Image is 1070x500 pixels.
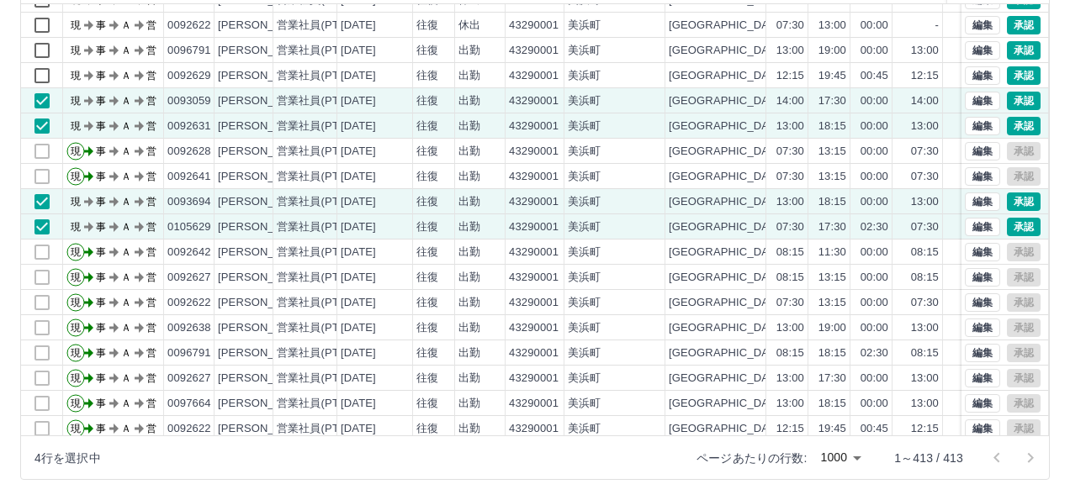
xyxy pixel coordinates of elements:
[568,18,601,34] div: 美浜町
[121,70,131,82] text: Ａ
[458,43,480,59] div: 出勤
[776,43,804,59] div: 13:00
[416,396,438,412] div: 往復
[965,419,1000,438] button: 編集
[818,194,846,210] div: 18:15
[1007,66,1041,85] button: 承認
[71,372,81,384] text: 現
[568,169,601,185] div: 美浜町
[861,169,888,185] div: 00:00
[277,320,365,336] div: 営業社員(PT契約)
[458,245,480,261] div: 出勤
[167,371,211,387] div: 0092627
[341,144,376,160] div: [DATE]
[416,219,438,235] div: 往復
[458,270,480,286] div: 出勤
[965,293,1000,312] button: 編集
[341,68,376,84] div: [DATE]
[96,171,106,182] text: 事
[167,18,211,34] div: 0092622
[669,144,965,160] div: [GEOGRAPHIC_DATA][PERSON_NAME]放課後児童クラブ
[167,270,211,286] div: 0092627
[911,396,939,412] div: 13:00
[965,41,1000,60] button: 編集
[96,19,106,31] text: 事
[458,320,480,336] div: 出勤
[167,68,211,84] div: 0092629
[669,270,965,286] div: [GEOGRAPHIC_DATA][PERSON_NAME]放課後児童クラブ
[121,271,131,283] text: Ａ
[96,297,106,308] text: 事
[121,120,131,132] text: Ａ
[146,70,156,82] text: 営
[71,221,81,233] text: 現
[861,118,888,134] div: 00:00
[669,169,965,185] div: [GEOGRAPHIC_DATA][PERSON_NAME]放課後児童クラブ
[458,93,480,109] div: 出勤
[416,169,438,185] div: 往復
[341,219,376,235] div: [DATE]
[218,118,310,134] div: [PERSON_NAME]
[818,18,846,34] div: 13:00
[121,347,131,359] text: Ａ
[965,318,1000,337] button: 編集
[965,268,1000,287] button: 編集
[509,68,559,84] div: 43290001
[146,95,156,107] text: 営
[911,194,939,210] div: 13:00
[911,93,939,109] div: 14:00
[568,371,601,387] div: 美浜町
[121,221,131,233] text: Ａ
[341,169,376,185] div: [DATE]
[935,18,939,34] div: -
[458,295,480,311] div: 出勤
[218,219,310,235] div: [PERSON_NAME]
[167,421,211,437] div: 0092622
[509,18,559,34] div: 43290001
[458,118,480,134] div: 出勤
[776,345,804,361] div: 08:15
[416,93,438,109] div: 往復
[121,171,131,182] text: Ａ
[277,295,365,311] div: 営業社員(PT契約)
[568,118,601,134] div: 美浜町
[167,144,211,160] div: 0092628
[568,144,601,160] div: 美浜町
[911,371,939,387] div: 13:00
[1007,92,1041,110] button: 承認
[818,118,846,134] div: 18:15
[911,169,939,185] div: 07:30
[218,371,310,387] div: [PERSON_NAME]
[1007,41,1041,60] button: 承認
[509,270,559,286] div: 43290001
[818,144,846,160] div: 13:15
[509,245,559,261] div: 43290001
[277,144,365,160] div: 営業社員(PT契約)
[96,196,106,208] text: 事
[121,322,131,334] text: Ａ
[218,93,310,109] div: [PERSON_NAME]
[818,245,846,261] div: 11:30
[146,397,156,409] text: 営
[218,169,310,185] div: [PERSON_NAME]
[341,18,376,34] div: [DATE]
[96,271,106,283] text: 事
[416,43,438,59] div: 往復
[96,221,106,233] text: 事
[146,347,156,359] text: 営
[861,270,888,286] div: 00:00
[277,169,365,185] div: 営業社員(PT契約)
[669,194,965,210] div: [GEOGRAPHIC_DATA][PERSON_NAME]放課後児童クラブ
[96,347,106,359] text: 事
[568,245,601,261] div: 美浜町
[71,347,81,359] text: 現
[861,345,888,361] div: 02:30
[509,295,559,311] div: 43290001
[669,245,965,261] div: [GEOGRAPHIC_DATA][PERSON_NAME]放課後児童クラブ
[458,68,480,84] div: 出勤
[776,93,804,109] div: 14:00
[509,194,559,210] div: 43290001
[218,18,310,34] div: [PERSON_NAME]
[71,196,81,208] text: 現
[818,219,846,235] div: 17:30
